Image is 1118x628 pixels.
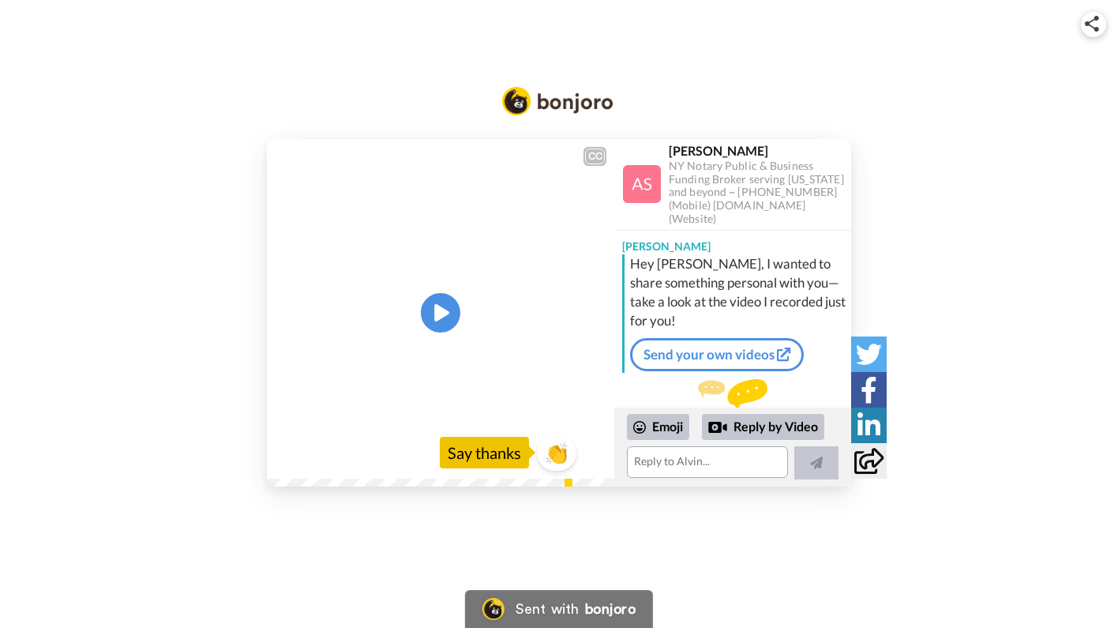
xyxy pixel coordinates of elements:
img: Bonjoro Logo [502,87,613,115]
div: [PERSON_NAME] [614,231,851,254]
div: Send [PERSON_NAME] a reply. [614,379,851,437]
img: ic_share.svg [1085,16,1099,32]
img: Profile Image [623,165,661,203]
div: CC [585,149,605,164]
span: 0:00 [278,447,306,466]
span: 0:56 [317,447,345,466]
img: message.svg [698,379,767,411]
div: Hey [PERSON_NAME], I wanted to share something personal with you—take a look at the video I recor... [630,254,847,330]
div: [PERSON_NAME] [669,143,850,158]
span: 👏 [537,440,576,465]
div: Reply by Video [708,418,727,437]
div: Reply by Video [702,414,824,441]
span: / [309,447,314,466]
img: Full screen [584,449,600,464]
div: Emoji [627,414,689,439]
button: 👏 [537,435,576,471]
div: NY Notary Public & Business Funding Broker serving [US_STATE] and beyond ~ [PHONE_NUMBER] (Mobile... [669,160,850,226]
div: Say thanks [440,437,529,468]
a: Send your own videos [630,338,804,371]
